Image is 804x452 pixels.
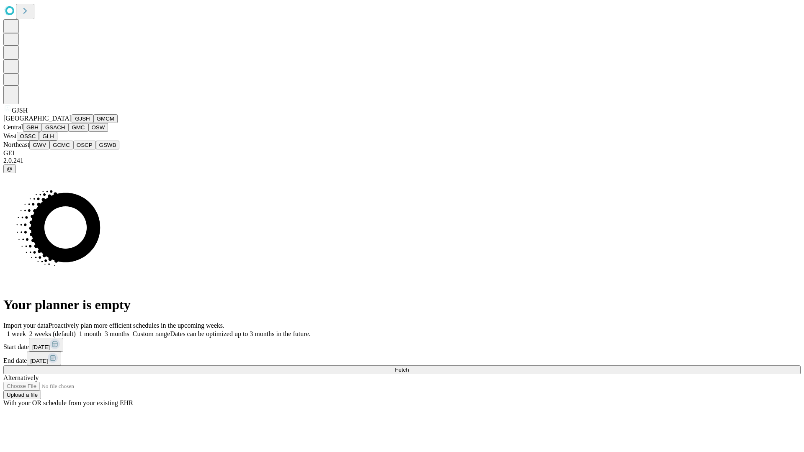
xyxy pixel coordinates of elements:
[3,338,801,352] div: Start date
[23,123,42,132] button: GBH
[133,330,170,337] span: Custom range
[93,114,118,123] button: GMCM
[12,107,28,114] span: GJSH
[3,157,801,164] div: 2.0.241
[79,330,101,337] span: 1 month
[96,141,120,149] button: GSWB
[3,132,17,139] span: West
[17,132,39,141] button: OSSC
[3,297,801,313] h1: Your planner is empty
[49,322,224,329] span: Proactively plan more efficient schedules in the upcoming weeks.
[3,352,801,365] div: End date
[27,352,61,365] button: [DATE]
[30,358,48,364] span: [DATE]
[68,123,88,132] button: GMC
[3,123,23,131] span: Central
[3,141,29,148] span: Northeast
[29,141,49,149] button: GWV
[3,164,16,173] button: @
[7,166,13,172] span: @
[32,344,50,350] span: [DATE]
[105,330,129,337] span: 3 months
[29,338,63,352] button: [DATE]
[39,132,57,141] button: GLH
[3,399,133,406] span: With your OR schedule from your existing EHR
[3,149,801,157] div: GEI
[3,374,39,381] span: Alternatively
[49,141,73,149] button: GCMC
[73,141,96,149] button: OSCP
[3,322,49,329] span: Import your data
[170,330,310,337] span: Dates can be optimized up to 3 months in the future.
[3,365,801,374] button: Fetch
[7,330,26,337] span: 1 week
[72,114,93,123] button: GJSH
[3,115,72,122] span: [GEOGRAPHIC_DATA]
[3,390,41,399] button: Upload a file
[395,367,409,373] span: Fetch
[29,330,76,337] span: 2 weeks (default)
[42,123,68,132] button: GSACH
[88,123,108,132] button: OSW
